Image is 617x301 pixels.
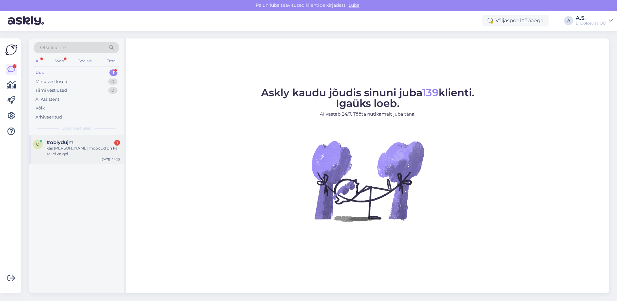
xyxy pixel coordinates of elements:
p: AI vastab 24/7. Tööta nutikamalt juba täna. [261,111,474,118]
div: All [34,57,42,65]
div: [DATE] 14:10 [100,157,120,162]
div: 0 [108,78,117,85]
img: No Chat active [309,123,426,239]
span: Luba [347,2,361,8]
div: Väljaspool tööaega [482,15,549,26]
div: 1 [114,140,120,146]
div: kas [PERSON_NAME] mõõdud on ka sellel valgel [46,145,120,157]
div: Email [105,57,119,65]
div: 1 [109,69,117,76]
span: Uued vestlused [62,125,92,131]
a: A.S.L´Dolcevita OÜ [576,16,613,26]
span: 139 [422,86,439,99]
div: Socials [77,57,93,65]
div: Minu vestlused [35,78,67,85]
div: Kõik [35,105,45,111]
span: #oblydujm [46,140,74,145]
div: Tiimi vestlused [35,87,67,94]
div: Arhiveeritud [35,114,62,120]
div: Uus [35,69,44,76]
img: Askly Logo [5,44,17,56]
span: Askly kaudu jõudis sinuni juba klienti. Igaüks loeb. [261,86,474,109]
div: AI Assistent [35,96,59,103]
span: o [36,142,39,147]
div: 0 [108,87,117,94]
span: Otsi kliente [40,44,66,51]
div: A [564,16,573,25]
div: Web [54,57,65,65]
div: L´Dolcevita OÜ [576,21,606,26]
div: A.S. [576,16,606,21]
